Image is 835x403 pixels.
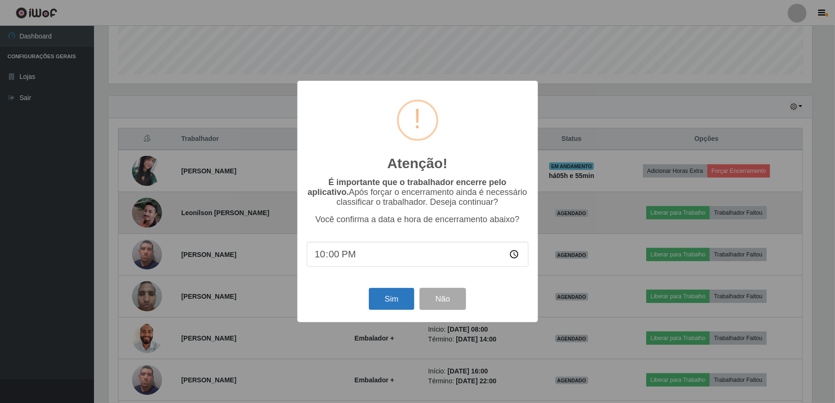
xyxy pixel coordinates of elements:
button: Não [420,288,466,310]
button: Sim [369,288,414,310]
h2: Atenção! [387,155,447,172]
p: Após forçar o encerramento ainda é necessário classificar o trabalhador. Deseja continuar? [307,178,529,207]
p: Você confirma a data e hora de encerramento abaixo? [307,215,529,225]
b: É importante que o trabalhador encerre pelo aplicativo. [308,178,507,197]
